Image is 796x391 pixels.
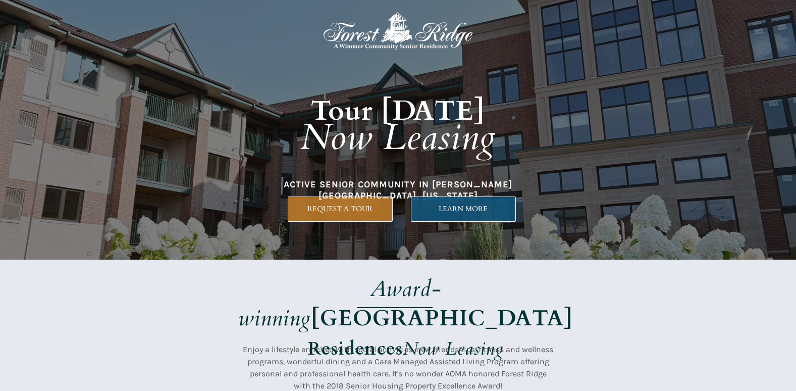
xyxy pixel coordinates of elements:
[411,205,515,213] span: LEARN MORE
[288,197,393,222] a: REQUEST A TOUR
[300,113,496,162] em: Now Leasing
[238,274,442,333] em: Award-winning
[311,92,486,130] strong: Tour [DATE]
[284,179,512,201] span: ACTIVE SENIOR COMMUNITY IN [PERSON_NAME][GEOGRAPHIC_DATA], [US_STATE]
[288,205,392,213] span: REQUEST A TOUR
[411,197,516,222] a: LEARN MORE
[308,336,403,361] strong: Residences
[403,336,504,361] em: Now Leasing
[311,303,573,333] strong: [GEOGRAPHIC_DATA]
